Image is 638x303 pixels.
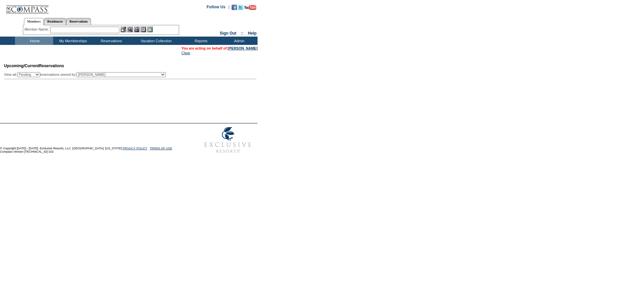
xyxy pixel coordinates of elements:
a: Follow us on Twitter [238,7,243,11]
a: PRIVACY POLICY [123,147,147,150]
img: b_edit.gif [121,27,126,32]
span: You are acting on behalf of: [181,46,258,50]
a: TERMS OF USE [150,147,172,150]
img: Reservations [141,27,146,32]
span: Upcoming/Current [4,64,39,68]
td: Reservations [91,37,130,45]
td: Follow Us :: [207,4,230,12]
a: [PERSON_NAME] [228,46,258,50]
div: View all: reservations owned by: [4,72,169,77]
td: Admin [219,37,258,45]
img: Exclusive Resorts [198,123,258,157]
img: Subscribe to our YouTube Channel [244,5,256,10]
img: b_calculator.gif [147,27,153,32]
td: Reports [181,37,219,45]
td: Vacation Collection [130,37,181,45]
img: Become our fan on Facebook [232,5,237,10]
a: Help [248,31,257,36]
a: Reservations [66,18,91,25]
span: Reservations [4,64,64,68]
td: My Memberships [53,37,91,45]
a: Clear [181,51,190,55]
img: Follow us on Twitter [238,5,243,10]
a: Become our fan on Facebook [232,7,237,11]
a: Sign Out [220,31,236,36]
a: Members [24,18,44,25]
img: Impersonate [134,27,140,32]
img: View [127,27,133,32]
a: Subscribe to our YouTube Channel [244,7,256,11]
div: Member Name: [25,27,50,32]
td: Home [15,37,53,45]
a: Residences [44,18,66,25]
span: :: [241,31,244,36]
